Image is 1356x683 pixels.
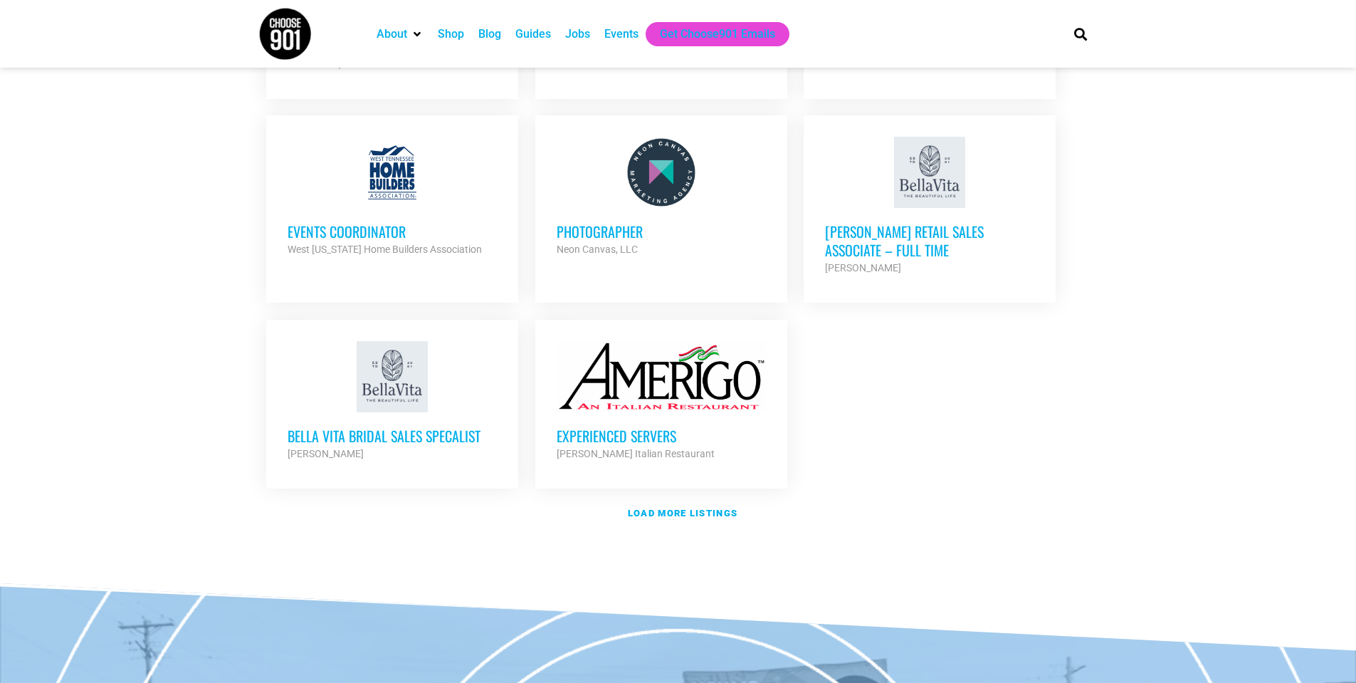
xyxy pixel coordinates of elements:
[825,222,1034,259] h3: [PERSON_NAME] Retail Sales Associate – Full Time
[288,427,497,445] h3: Bella Vita Bridal Sales Specalist
[535,320,787,484] a: Experienced Servers [PERSON_NAME] Italian Restaurant
[565,26,590,43] a: Jobs
[557,222,766,241] h3: Photographer
[604,26,638,43] a: Events
[258,497,1098,530] a: Load more listings
[288,244,482,255] strong: West [US_STATE] Home Builders Association
[628,508,737,518] strong: Load more listings
[438,26,464,43] a: Shop
[288,222,497,241] h3: Events Coordinator
[557,427,766,445] h3: Experienced Servers
[557,448,715,459] strong: [PERSON_NAME] Italian Restaurant
[478,26,501,43] a: Blog
[266,115,518,279] a: Events Coordinator West [US_STATE] Home Builders Association
[515,26,551,43] a: Guides
[369,22,1050,46] nav: Main nav
[377,26,407,43] a: About
[288,41,451,70] strong: The [PERSON_NAME] Cardiovascular Foundation, Inc.
[825,262,901,273] strong: [PERSON_NAME]
[535,115,787,279] a: Photographer Neon Canvas, LLC
[266,320,518,484] a: Bella Vita Bridal Sales Specalist [PERSON_NAME]
[1068,22,1092,46] div: Search
[557,244,638,255] strong: Neon Canvas, LLC
[288,448,364,459] strong: [PERSON_NAME]
[804,115,1056,298] a: [PERSON_NAME] Retail Sales Associate – Full Time [PERSON_NAME]
[660,26,775,43] a: Get Choose901 Emails
[369,22,431,46] div: About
